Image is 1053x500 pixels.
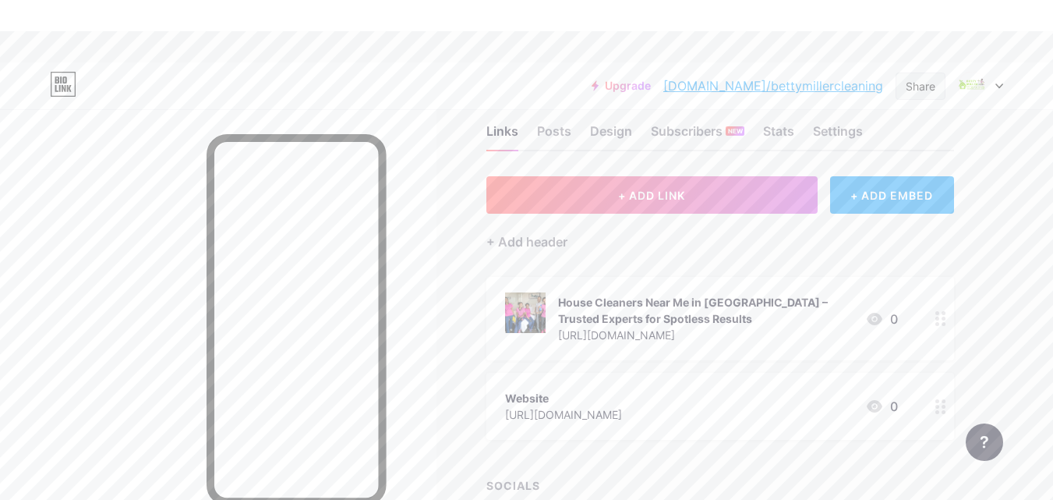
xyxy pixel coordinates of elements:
[558,327,853,343] div: [URL][DOMAIN_NAME]
[651,122,744,150] div: Subscribers
[505,390,622,406] div: Website
[813,122,863,150] div: Settings
[537,122,571,150] div: Posts
[906,78,935,94] div: Share
[505,406,622,423] div: [URL][DOMAIN_NAME]
[505,293,546,333] img: House Cleaners Near Me in Aliso Viejo – Trusted Experts for Spotless Results
[486,122,518,150] div: Links
[590,122,632,150] div: Design
[763,122,794,150] div: Stats
[486,232,567,251] div: + Add header
[486,176,818,214] button: + ADD LINK
[865,397,898,416] div: 0
[957,71,987,101] img: bettymillercleaning
[663,76,883,95] a: [DOMAIN_NAME]/bettymillercleaning
[865,310,898,328] div: 0
[618,189,685,202] span: + ADD LINK
[728,126,743,136] span: NEW
[558,294,853,327] div: House Cleaners Near Me in [GEOGRAPHIC_DATA] – Trusted Experts for Spotless Results
[830,176,954,214] div: + ADD EMBED
[592,80,651,92] a: Upgrade
[486,477,954,494] div: SOCIALS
